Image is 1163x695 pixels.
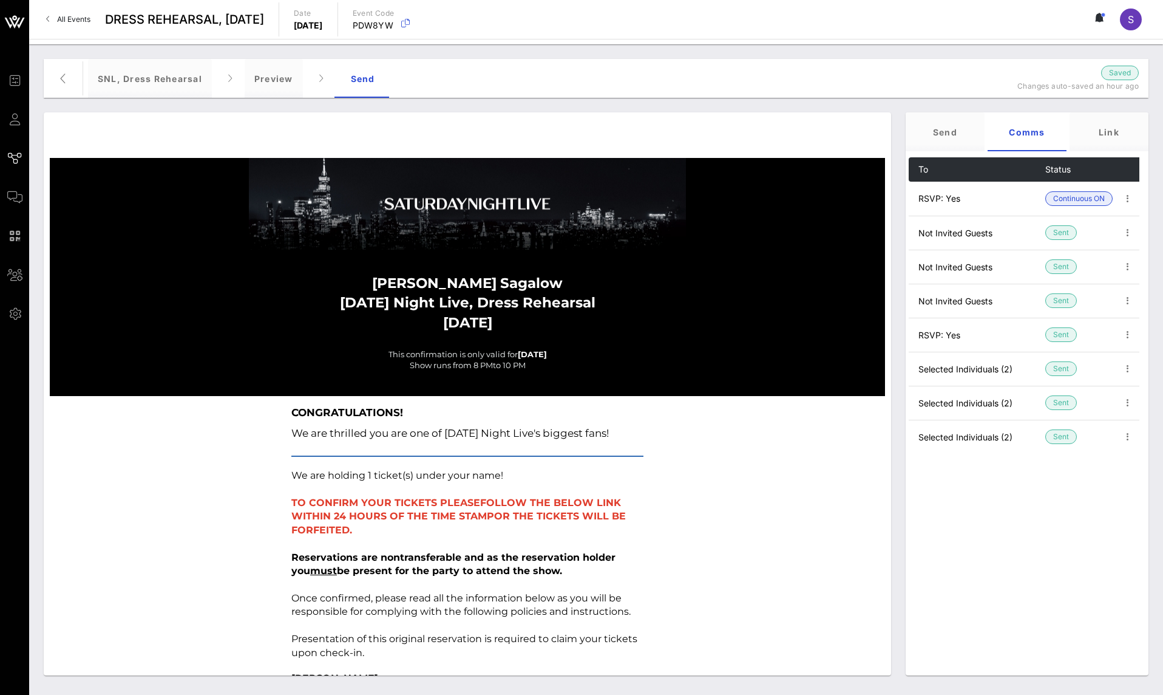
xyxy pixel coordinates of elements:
p: Presentation of this original reservation is required to claim your tickets upon check-in. [291,632,643,660]
span: Sent [1053,396,1069,409]
td: Not Invited Guests [909,250,1045,284]
p: We are holding 1 ticket(s) under your name! [291,469,643,482]
div: Send [336,59,390,98]
span: Sent [1053,430,1069,443]
span: Sent [1053,362,1069,375]
div: S [1120,9,1142,30]
p: PDW8YW [353,19,395,32]
td: RSVP: Yes [909,182,1045,216]
span: Sent [1053,294,1069,307]
span: to 10 PM [493,360,526,370]
span: TO CONFIRM YOUR TICKETS PLEASE OR THE TICKETS WILL BE FORFEITED [291,497,626,536]
td: Not Invited Guests [909,216,1045,250]
span: Saved [1109,67,1131,79]
div: Comms [988,112,1066,151]
td: Selected Individuals (2) [909,420,1045,454]
strong: Reservations are nontransferable and as the reservation holder you be present for the party to at... [291,552,615,577]
span: must [310,565,337,577]
th: To [909,157,1045,182]
p: [DATE] [294,19,323,32]
td: RSVP: Yes [909,318,1045,352]
div: Link [1070,112,1148,151]
p: Changes auto-saved an hour ago [987,80,1139,92]
span: This confirmation is only valid for [388,349,518,359]
strong: [DATE] [518,349,547,359]
strong: Sagalow [DATE] Night Live, Dress Rehearsal [DATE] [340,275,595,330]
span: To [918,164,928,174]
span: S [1128,13,1134,26]
table: divider [291,456,643,457]
th: Status [1045,157,1113,182]
p: Event Code [353,7,395,19]
span: Sent [1053,328,1069,341]
p: Date [294,7,323,19]
td: Selected Individuals (2) [909,352,1045,386]
td: Not Invited Guests [909,284,1045,318]
p: Once confirmed, please read all the information below as you will be responsible for complying wi... [291,551,643,619]
td: Selected Individuals (2) [909,386,1045,420]
span: Status [1045,164,1071,174]
strong: [PERSON_NAME] [291,673,378,684]
div: Preview [245,59,303,98]
span: DRESS REHEARSAL, [DATE] [105,10,264,29]
p: We are thrilled you are one of [DATE] Night Live's biggest fans! [291,423,643,443]
a: All Events [39,10,98,29]
span: Continuous ON [1053,192,1105,205]
div: SNL, Dress Rehearsal [88,59,212,98]
span: Sent [1053,226,1069,239]
span: . [350,524,352,536]
div: Send [906,112,985,151]
span: All Events [57,15,90,24]
span: Sent [1053,260,1069,273]
strong: CONGRATULATIONS! [291,406,403,419]
strong: [PERSON_NAME] [372,275,497,292]
span: Show runs from 8 PM [410,360,493,370]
